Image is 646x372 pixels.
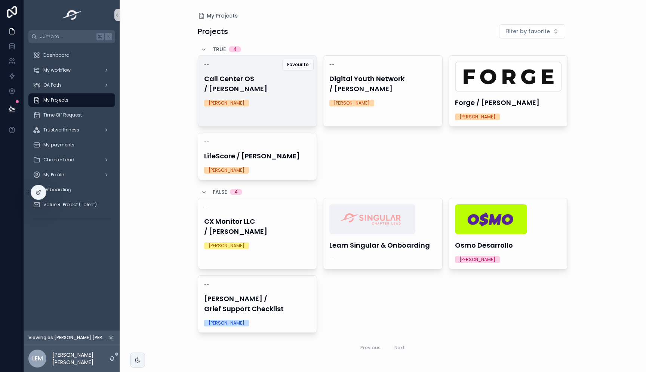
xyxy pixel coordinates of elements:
[209,242,244,249] div: [PERSON_NAME]
[204,282,209,288] span: --
[234,189,238,195] div: 4
[204,216,311,236] h4: CX Monitor LLC / [PERSON_NAME]
[329,62,335,68] span: --
[329,74,436,94] h4: Digital Youth Network / [PERSON_NAME]
[198,198,317,269] a: --CX Monitor LLC / [PERSON_NAME][PERSON_NAME]
[204,294,311,314] h4: [PERSON_NAME] / Grief Support Checklist
[233,46,237,52] div: 4
[28,168,115,182] a: My Profile
[28,138,115,152] a: My payments
[43,157,74,163] span: Chapter Lead
[28,183,115,196] a: Onboarding
[323,55,443,127] a: --Digital Youth Network / [PERSON_NAME][PERSON_NAME]
[198,55,317,127] a: --Call Center OS / [PERSON_NAME][PERSON_NAME]Favourite
[28,78,115,92] a: QA Path
[24,43,120,235] div: scrollable content
[334,100,370,106] div: [PERSON_NAME]
[28,153,115,167] a: Chapter Lead
[449,198,568,269] a: Screenshot-2023-10-25-at-15.43.41.pngOsmo Desarrollo[PERSON_NAME]
[105,34,111,40] span: K
[209,100,244,106] div: [PERSON_NAME]
[282,59,314,71] button: Favourite
[43,202,97,208] span: Value R. Project (Talent)
[43,142,74,148] span: My payments
[28,63,115,77] a: My workflow
[204,151,311,161] h4: LifeScore / [PERSON_NAME]
[323,198,443,269] a: Singular-Chapter-Lead.pngLearn Singular & Onboarding--
[213,188,227,196] span: FALSE
[32,354,43,363] span: LEM
[198,275,317,333] a: --[PERSON_NAME] / Grief Support Checklist[PERSON_NAME]
[505,28,550,35] span: Filter by favorite
[43,172,64,178] span: My Profile
[43,187,71,193] span: Onboarding
[198,12,238,19] a: My Projects
[209,167,244,174] div: [PERSON_NAME]
[204,139,209,145] span: --
[455,204,527,234] img: Screenshot-2023-10-25-at-15.43.41.png
[52,351,109,366] p: [PERSON_NAME] [PERSON_NAME]
[287,62,309,68] span: Favourite
[213,46,226,53] span: TRUE
[60,9,84,21] img: App logo
[209,320,244,326] div: [PERSON_NAME]
[198,133,317,180] a: --LifeScore / [PERSON_NAME][PERSON_NAME]
[204,204,209,210] span: --
[28,108,115,122] a: Time Off Request
[204,62,209,68] span: --
[455,97,562,108] h4: Forge / [PERSON_NAME]
[28,198,115,211] a: Value R. Project (Talent)
[28,123,115,137] a: Trustworthiness
[43,82,61,88] span: QA Path
[40,34,93,40] span: Jump to...
[449,55,568,127] a: Forge.pngForge / [PERSON_NAME][PERSON_NAME]
[198,26,228,37] h1: Projects
[43,97,68,103] span: My Projects
[329,204,415,234] img: Singular-Chapter-Lead.png
[28,93,115,107] a: My Projects
[43,67,71,73] span: My workflow
[499,24,565,38] button: Select Button
[204,74,311,94] h4: Call Center OS / [PERSON_NAME]
[329,256,335,262] span: --
[459,256,495,263] div: [PERSON_NAME]
[28,335,107,341] span: Viewing as [PERSON_NAME] [PERSON_NAME]
[43,52,70,58] span: Dashboard
[43,112,82,118] span: Time Off Request
[455,62,562,92] img: Forge.png
[43,127,79,133] span: Trustworthiness
[28,30,115,43] button: Jump to...K
[207,12,238,19] span: My Projects
[329,240,436,250] h4: Learn Singular & Onboarding
[28,49,115,62] a: Dashboard
[455,240,562,250] h4: Osmo Desarrollo
[459,114,495,120] div: [PERSON_NAME]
